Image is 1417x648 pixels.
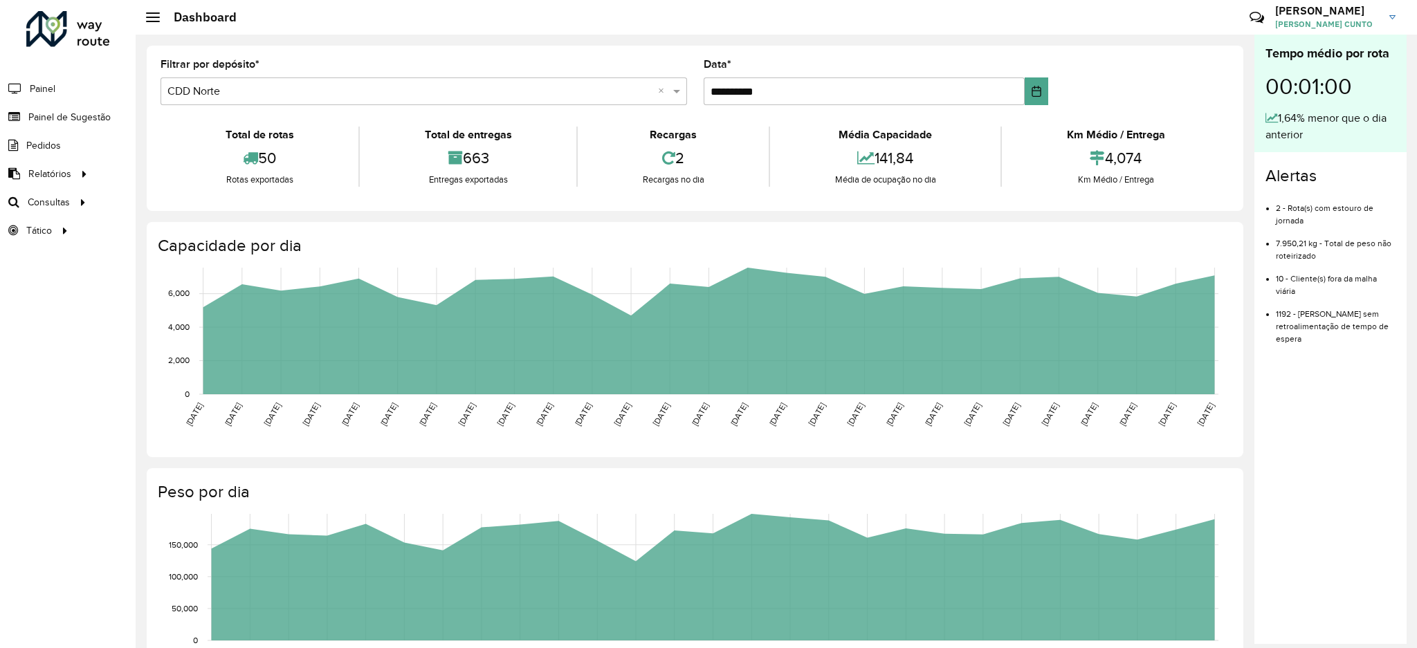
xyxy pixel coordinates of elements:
div: Km Médio / Entrega [1005,127,1226,143]
h4: Peso por dia [158,482,1229,502]
text: [DATE] [301,401,321,427]
text: [DATE] [729,401,749,427]
div: Média de ocupação no dia [774,173,997,187]
li: 2 - Rota(s) com estouro de jornada [1276,192,1396,227]
div: Recargas [581,127,765,143]
span: Painel de Sugestão [28,110,111,124]
h4: Capacidade por dia [158,236,1229,256]
span: Relatórios [28,167,71,181]
div: Total de entregas [363,127,573,143]
div: Entregas exportadas [363,173,573,187]
text: 50,000 [172,604,198,613]
text: [DATE] [223,401,243,427]
button: Choose Date [1025,77,1049,105]
div: 4,074 [1005,143,1226,173]
div: Tempo médio por rota [1265,44,1396,63]
span: [PERSON_NAME] CUNTO [1275,18,1379,30]
div: Rotas exportadas [164,173,355,187]
text: 4,000 [168,322,190,331]
div: Recargas no dia [581,173,765,187]
text: 100,000 [169,572,198,581]
text: [DATE] [923,401,943,427]
text: [DATE] [1117,401,1137,427]
text: [DATE] [767,401,787,427]
div: 2 [581,143,765,173]
text: [DATE] [495,401,515,427]
label: Data [704,56,731,73]
text: [DATE] [534,401,554,427]
text: 0 [185,389,190,398]
div: 141,84 [774,143,997,173]
text: [DATE] [573,401,593,427]
div: Km Médio / Entrega [1005,173,1226,187]
span: Consultas [28,195,70,210]
text: [DATE] [845,401,866,427]
text: [DATE] [1040,401,1060,427]
span: Painel [30,82,55,96]
text: 0 [193,636,198,645]
label: Filtrar por depósito [161,56,259,73]
text: [DATE] [1196,401,1216,427]
text: [DATE] [807,401,827,427]
h3: [PERSON_NAME] [1275,4,1379,17]
text: [DATE] [262,401,282,427]
text: [DATE] [184,401,204,427]
li: 1192 - [PERSON_NAME] sem retroalimentação de tempo de espera [1276,297,1396,345]
text: 6,000 [168,289,190,298]
div: 00:01:00 [1265,63,1396,110]
text: [DATE] [417,401,437,427]
li: 10 - Cliente(s) fora da malha viária [1276,262,1396,297]
div: Média Capacidade [774,127,997,143]
text: [DATE] [340,401,360,427]
text: [DATE] [378,401,399,427]
text: [DATE] [457,401,477,427]
text: [DATE] [612,401,632,427]
a: Contato Rápido [1242,3,1272,33]
text: [DATE] [962,401,982,427]
h2: Dashboard [160,10,237,25]
span: Pedidos [26,138,61,153]
text: [DATE] [690,401,710,427]
div: Total de rotas [164,127,355,143]
div: 663 [363,143,573,173]
h4: Alertas [1265,166,1396,186]
li: 7.950,21 kg - Total de peso não roteirizado [1276,227,1396,262]
text: [DATE] [651,401,671,427]
span: Tático [26,223,52,238]
text: 150,000 [169,540,198,549]
div: 1,64% menor que o dia anterior [1265,110,1396,143]
text: [DATE] [884,401,904,427]
div: 50 [164,143,355,173]
text: [DATE] [1001,401,1021,427]
text: [DATE] [1079,401,1099,427]
text: 2,000 [168,356,190,365]
span: Clear all [658,83,670,100]
text: [DATE] [1157,401,1177,427]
